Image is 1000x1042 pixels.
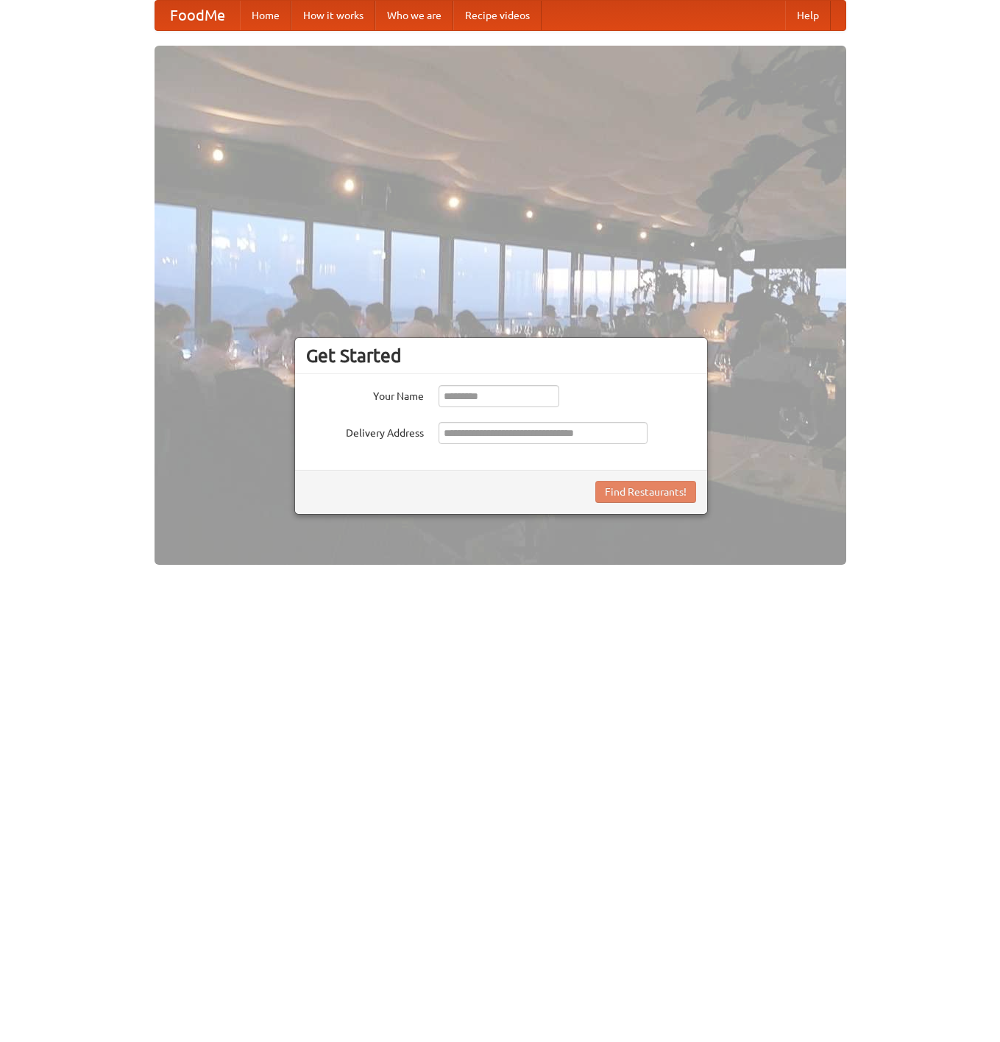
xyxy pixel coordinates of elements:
[240,1,291,30] a: Home
[595,481,696,503] button: Find Restaurants!
[375,1,453,30] a: Who we are
[155,1,240,30] a: FoodMe
[291,1,375,30] a: How it works
[453,1,542,30] a: Recipe videos
[306,422,424,440] label: Delivery Address
[306,345,696,367] h3: Get Started
[306,385,424,404] label: Your Name
[785,1,831,30] a: Help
